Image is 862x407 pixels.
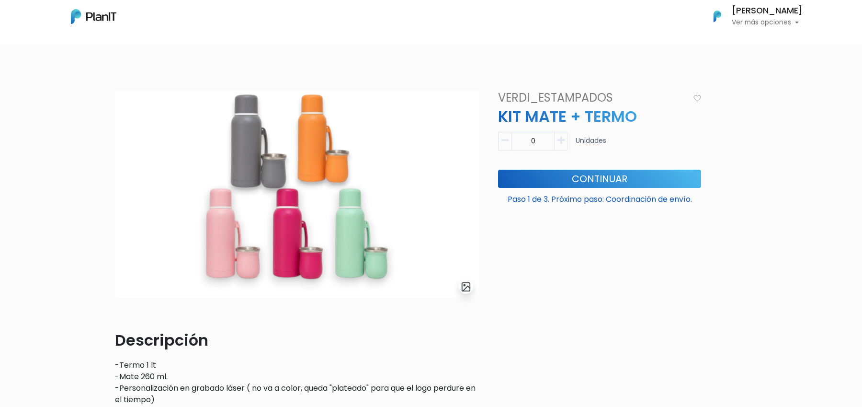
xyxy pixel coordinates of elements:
[71,9,116,24] img: PlanIt Logo
[115,91,479,298] img: 2000___2000-Photoroom_-_2025-07-02T103351.963.jpg
[492,91,689,105] h4: VERDI_ESTAMPADOS
[492,105,707,128] p: KIT MATE + TERMO
[707,6,728,27] img: PlanIt Logo
[732,19,803,26] p: Ver más opciones
[732,7,803,15] h6: [PERSON_NAME]
[498,170,701,188] button: Continuar
[701,4,803,29] button: PlanIt Logo [PERSON_NAME] Ver más opciones
[461,281,472,292] img: gallery-light
[693,95,701,102] img: heart_icon
[115,360,479,406] p: -Termo 1 lt -Mate 260 ml. -Personalización en grabado láser ( no va a color, queda "plateado" par...
[576,136,606,154] p: Unidades
[115,329,479,352] p: Descripción
[49,9,138,28] div: ¿Necesitás ayuda?
[498,190,701,205] p: Paso 1 de 3. Próximo paso: Coordinación de envío.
